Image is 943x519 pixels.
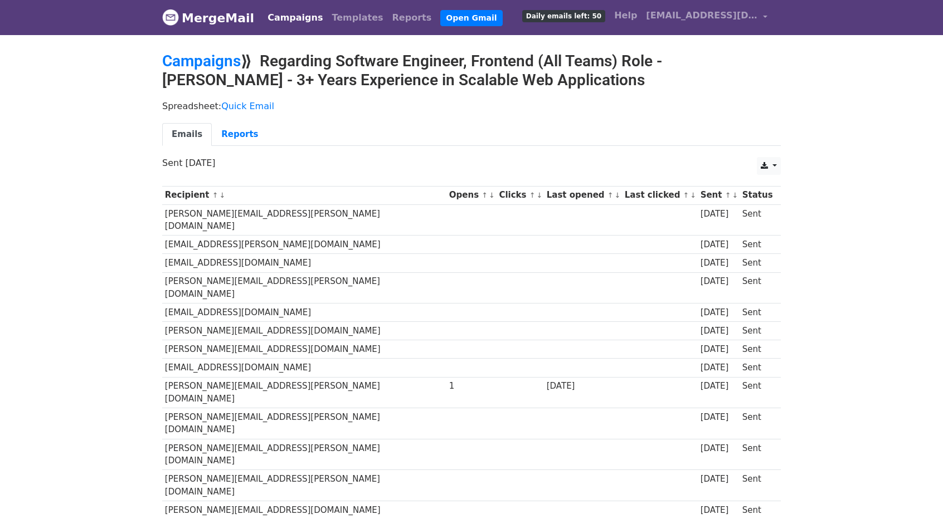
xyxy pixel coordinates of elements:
[740,272,775,303] td: Sent
[740,204,775,236] td: Sent
[683,191,689,199] a: ↑
[725,191,731,199] a: ↑
[162,6,254,30] a: MergeMail
[162,204,446,236] td: [PERSON_NAME][EMAIL_ADDRESS][PERSON_NAME][DOMAIN_NAME]
[440,10,502,26] a: Open Gmail
[482,191,488,199] a: ↑
[162,157,781,169] p: Sent [DATE]
[327,7,387,29] a: Templates
[522,10,605,22] span: Daily emails left: 50
[547,380,619,393] div: [DATE]
[701,380,737,393] div: [DATE]
[162,272,446,303] td: [PERSON_NAME][EMAIL_ADDRESS][PERSON_NAME][DOMAIN_NAME]
[162,236,446,254] td: [EMAIL_ADDRESS][PERSON_NAME][DOMAIN_NAME]
[740,408,775,439] td: Sent
[622,186,698,204] th: Last clicked
[162,254,446,272] td: [EMAIL_ADDRESS][DOMAIN_NAME]
[219,191,225,199] a: ↓
[690,191,696,199] a: ↓
[162,186,446,204] th: Recipient
[162,340,446,359] td: [PERSON_NAME][EMAIL_ADDRESS][DOMAIN_NAME]
[740,439,775,470] td: Sent
[162,52,241,70] a: Campaigns
[740,340,775,359] td: Sent
[162,359,446,377] td: [EMAIL_ADDRESS][DOMAIN_NAME]
[698,186,740,204] th: Sent
[212,123,268,146] a: Reports
[740,254,775,272] td: Sent
[701,275,737,288] div: [DATE]
[536,191,542,199] a: ↓
[388,7,436,29] a: Reports
[162,501,446,519] td: [PERSON_NAME][EMAIL_ADDRESS][DOMAIN_NAME]
[263,7,327,29] a: Campaigns
[701,504,737,517] div: [DATE]
[740,470,775,501] td: Sent
[544,186,622,204] th: Last opened
[701,473,737,486] div: [DATE]
[212,191,218,199] a: ↑
[701,411,737,424] div: [DATE]
[701,257,737,270] div: [DATE]
[529,191,536,199] a: ↑
[162,322,446,340] td: [PERSON_NAME][EMAIL_ADDRESS][DOMAIN_NAME]
[449,380,494,393] div: 1
[162,9,179,26] img: MergeMail logo
[740,377,775,408] td: Sent
[740,186,775,204] th: Status
[162,123,212,146] a: Emails
[162,377,446,408] td: [PERSON_NAME][EMAIL_ADDRESS][PERSON_NAME][DOMAIN_NAME]
[497,186,544,204] th: Clicks
[740,303,775,322] td: Sent
[489,191,495,199] a: ↓
[740,322,775,340] td: Sent
[446,186,497,204] th: Opens
[641,4,772,31] a: [EMAIL_ADDRESS][DOMAIN_NAME]
[607,191,614,199] a: ↑
[701,343,737,356] div: [DATE]
[701,442,737,455] div: [DATE]
[740,236,775,254] td: Sent
[162,439,446,470] td: [PERSON_NAME][EMAIL_ADDRESS][PERSON_NAME][DOMAIN_NAME]
[610,4,641,27] a: Help
[615,191,621,199] a: ↓
[518,4,610,27] a: Daily emails left: 50
[221,101,274,111] a: Quick Email
[162,408,446,439] td: [PERSON_NAME][EMAIL_ADDRESS][PERSON_NAME][DOMAIN_NAME]
[162,470,446,501] td: [PERSON_NAME][EMAIL_ADDRESS][PERSON_NAME][DOMAIN_NAME]
[701,306,737,319] div: [DATE]
[646,9,757,22] span: [EMAIL_ADDRESS][DOMAIN_NAME]
[162,303,446,322] td: [EMAIL_ADDRESS][DOMAIN_NAME]
[162,100,781,112] p: Spreadsheet:
[701,238,737,251] div: [DATE]
[701,361,737,374] div: [DATE]
[732,191,738,199] a: ↓
[162,52,781,89] h2: ⟫ Regarding Software Engineer, Frontend (All Teams) Role - [PERSON_NAME] - 3+ Years Experience in...
[740,501,775,519] td: Sent
[740,359,775,377] td: Sent
[701,325,737,337] div: [DATE]
[701,208,737,221] div: [DATE]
